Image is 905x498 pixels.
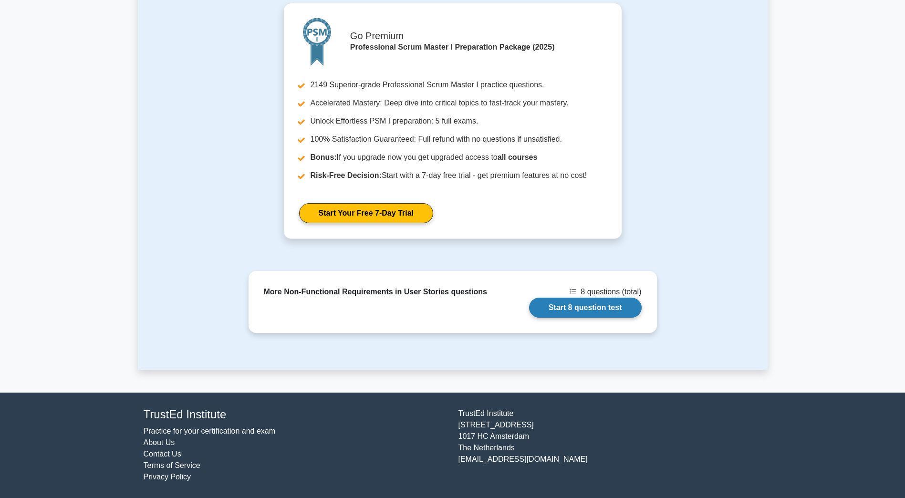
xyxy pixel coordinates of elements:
[299,203,433,223] a: Start Your Free 7-Day Trial
[144,450,181,458] a: Contact Us
[529,298,642,318] a: Start 8 question test
[144,427,276,435] a: Practice for your certification and exam
[144,438,175,446] a: About Us
[144,473,191,481] a: Privacy Policy
[144,408,447,422] h4: TrustEd Institute
[144,461,200,469] a: Terms of Service
[453,408,768,483] div: TrustEd Institute [STREET_ADDRESS] 1017 HC Amsterdam The Netherlands [EMAIL_ADDRESS][DOMAIN_NAME]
